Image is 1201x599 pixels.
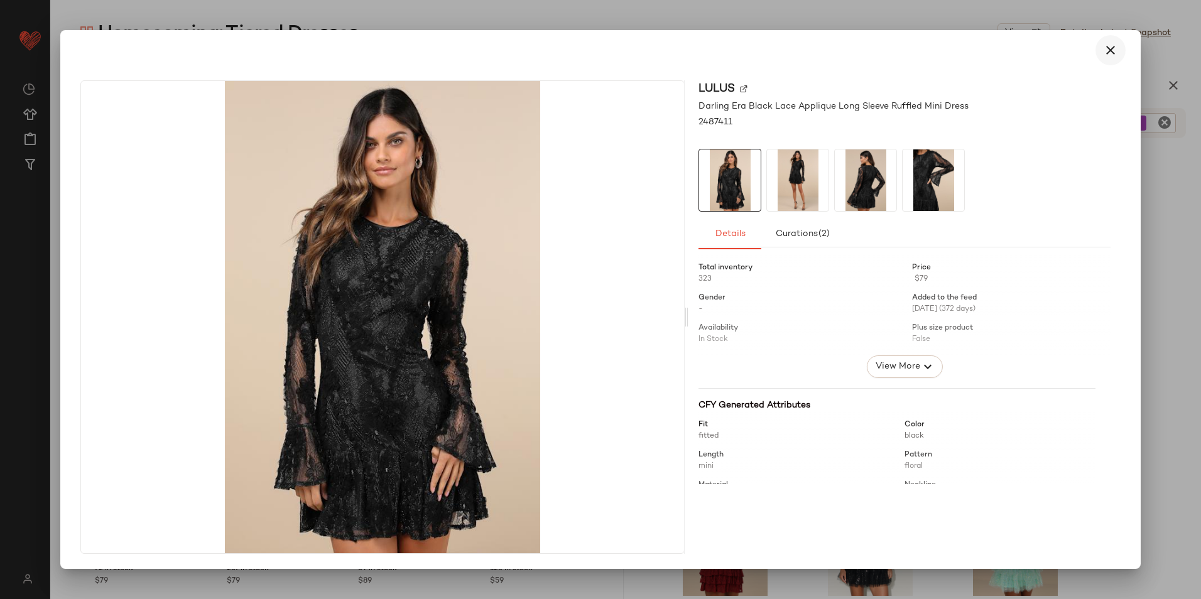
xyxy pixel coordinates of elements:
span: View More [874,359,920,374]
button: View More [867,355,942,378]
img: 11995461_2487411.jpg [835,149,896,211]
span: Darling Era Black Lace Applique Long Sleeve Ruffled Mini Dress [698,100,969,113]
span: 2487411 [698,116,732,129]
img: 11995441_2487411.jpg [81,81,685,553]
span: Curations [775,229,830,239]
img: 11995481_2487411.jpg [767,149,829,211]
div: CFY Generated Attributes [698,399,1095,412]
span: Details [715,229,746,239]
img: 11995501_2487411.jpg [903,149,964,211]
img: 11995441_2487411.jpg [699,149,761,211]
img: svg%3e [740,85,747,93]
span: Lulus [698,80,735,97]
span: (2) [818,229,830,239]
